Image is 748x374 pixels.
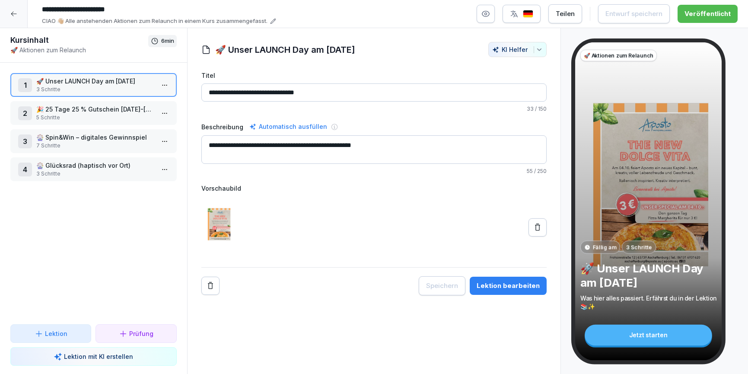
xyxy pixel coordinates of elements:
button: Lektion bearbeiten [470,277,547,295]
div: 4🎡 Glücksrad (haptisch vor Ort)3 Schritte [10,157,177,181]
p: 🎡 Spin&Win – digitales Gewinnspiel [36,133,154,142]
p: 🎉 25 Tage 25 % Gutschein [DATE]-[DATE] [36,105,154,114]
div: Jetzt starten [585,325,712,345]
div: 4 [18,163,32,176]
p: 3 Schritte [626,243,652,251]
label: Beschreibung [201,122,243,131]
span: 33 [527,105,534,112]
p: 🚀 Unser LAUNCH Day am [DATE] [36,77,154,86]
button: KI Helfer [488,42,547,57]
div: KI Helfer [492,46,543,53]
div: Speichern [426,281,458,291]
div: Teilen [556,9,575,19]
div: 2🎉 25 Tage 25 % Gutschein [DATE]-[DATE]5 Schritte [10,101,177,125]
p: 5 Schritte [36,114,154,121]
button: Teilen [548,4,582,23]
p: Prüfung [129,329,153,338]
img: de.svg [523,10,533,18]
div: 3🎡 Spin&Win – digitales Gewinnspiel7 Schritte [10,129,177,153]
button: Remove [201,277,220,295]
div: Veröffentlicht [684,9,731,19]
button: Prüfung [95,324,176,343]
p: 6 min [161,37,174,45]
p: 🚀 Aktionen zum Relaunch [10,45,148,54]
h1: 🚀 Unser LAUNCH Day am [DATE] [215,43,355,56]
p: Fällig am [593,243,616,251]
button: Entwurf speichern [598,4,670,23]
p: 3 Schritte [36,86,154,93]
span: 55 [527,168,533,174]
div: 3 [18,134,32,148]
img: bqlcofw3qvb14u1nvv8o0r3v.png [201,196,236,259]
p: 3 Schritte [36,170,154,178]
p: 7 Schritte [36,142,154,150]
div: 1 [18,78,32,92]
p: 🎡 Glücksrad (haptisch vor Ort) [36,161,154,170]
label: Titel [201,71,547,80]
button: Speichern [419,276,465,295]
p: / 250 [201,167,547,175]
div: 1🚀 Unser LAUNCH Day am [DATE]3 Schritte [10,73,177,97]
button: Lektion mit KI erstellen [10,347,177,366]
button: Lektion [10,324,91,343]
p: 🚀 Unser LAUNCH Day am [DATE] [580,261,716,290]
p: Lektion mit KI erstellen [64,352,133,361]
div: Automatisch ausfüllen [248,121,329,132]
div: Lektion bearbeiten [477,281,540,291]
label: Vorschaubild [201,184,547,193]
div: Entwurf speichern [605,9,662,19]
p: / 150 [201,105,547,113]
p: 🚀 Aktionen zum Relaunch [584,51,654,59]
h1: Kursinhalt [10,35,148,45]
button: Veröffentlicht [678,5,738,23]
p: Was hier alles passiert. Erfährst du in der Lektion 📚✨ [580,294,716,310]
div: 2 [18,106,32,120]
p: Lektion [45,329,67,338]
p: CIAO 👋🏼 Alle anstehenden Aktionen zum Relaunch in einem Kurs zusammengefasst. [42,17,267,26]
